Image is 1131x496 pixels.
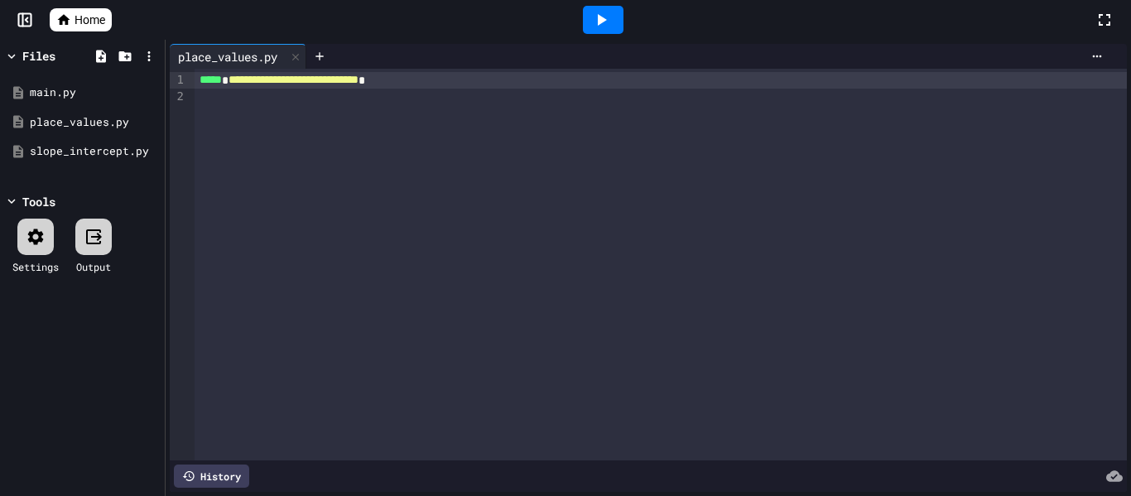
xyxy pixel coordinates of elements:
[22,47,55,65] div: Files
[1061,430,1114,479] iframe: chat widget
[170,48,286,65] div: place_values.py
[22,193,55,210] div: Tools
[174,465,249,488] div: History
[12,259,59,274] div: Settings
[994,358,1114,428] iframe: chat widget
[76,259,111,274] div: Output
[170,44,306,69] div: place_values.py
[75,12,105,28] span: Home
[50,8,112,31] a: Home
[170,72,186,89] div: 1
[30,84,159,101] div: main.py
[30,143,159,160] div: slope_intercept.py
[30,114,159,131] div: place_values.py
[170,89,186,105] div: 2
